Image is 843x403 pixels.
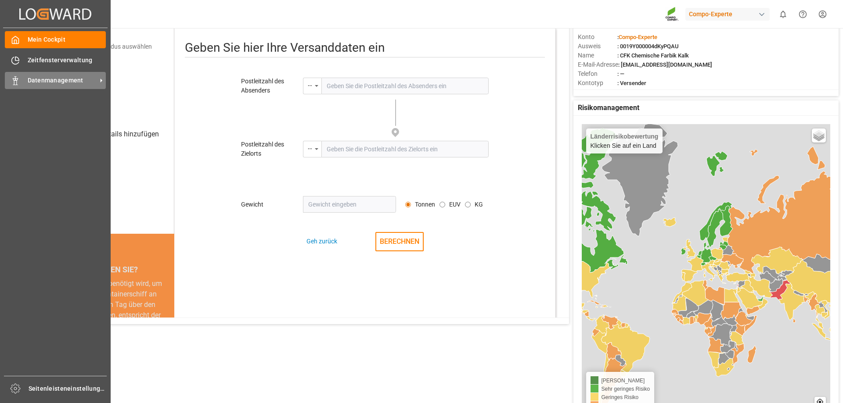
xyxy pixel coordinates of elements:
font: : — [617,71,624,77]
font: E-Mail-Adresse [578,61,618,68]
font: Zeitfensterverwaltung [28,57,93,64]
font: Name [578,52,594,59]
img: Screenshot%202023-09-29%20at%2010.02.21.png_1712312052.png [665,7,679,22]
font: Risikomanagement [578,103,639,112]
font: Kontotyp [578,79,603,86]
button: zeige 0 neue Benachrichtigungen [773,4,793,24]
font: Versanddetails hinzufügen [76,130,159,138]
font: Konto [578,33,594,40]
font: Tonnen [415,201,435,208]
font: BERECHNEN [380,237,419,246]
div: Menü-Schaltfläche [303,141,321,157]
font: Ausweis [578,43,601,50]
font: : [617,34,619,40]
font: Seitenleisteneinstellungen [29,385,108,392]
input: Geben Sie die Postleitzahl des Zielorts ein [321,141,489,157]
input: Durchschnittliches Behältergewicht [405,202,411,207]
font: Datenmanagement [28,77,83,84]
button: Compo-Experte [685,6,773,22]
font: WUSSTEN SIE? [84,265,138,274]
font: EUV [449,201,461,208]
font: -- [308,146,312,152]
font: : 0019Y000004dKyPQAU [617,43,679,50]
font: KG [475,201,483,208]
font: Geringes Risiko [602,394,639,400]
font: Sehr geringes Risiko [602,386,650,392]
div: Menü-Schaltfläche [303,78,321,94]
font: Länderrisikobewertung [591,133,659,140]
font: Geben Sie hier Ihre Versanddaten ein [185,40,385,55]
font: Transportmodus auswählen [75,43,152,50]
input: Geben Sie die Postleitzahl des Absenders ein [321,78,489,94]
font: Die Energie, die benötigt wird, um ein großes Containerschiff an einem einzigen Tag über den Ozea... [59,279,162,361]
button: Menü öffnen [303,141,321,157]
input: Durchschnittliches Behältergewicht [465,202,471,207]
font: Telefon [578,70,598,77]
font: Geh zurück [306,238,337,245]
font: : Versender [617,80,646,86]
font: Compo-Experte [619,34,657,40]
button: Menü öffnen [303,78,321,94]
a: Zeitfensterverwaltung [5,51,106,68]
button: nächste Folie / nächstes Element [162,278,174,373]
button: Hilfecenter [793,4,813,24]
a: Mein Cockpit [5,31,106,48]
font: Gewicht [241,201,263,208]
button: BERECHNEN [375,232,424,251]
font: : [EMAIL_ADDRESS][DOMAIN_NAME] [618,61,712,68]
font: Postleitzahl des Zielorts [241,141,285,157]
font: Mein Cockpit [28,36,65,43]
font: Compo-Experte [689,11,732,18]
font: [PERSON_NAME] [602,378,645,384]
a: Ebenen [812,128,826,143]
font: -- [308,82,312,89]
input: Gewicht eingeben [303,196,396,213]
font: Postleitzahl des Absenders [241,78,285,94]
font: : CFK Chemische Farbik Kalk [617,52,689,59]
input: Durchschnittliches Behältergewicht [440,202,445,207]
font: Klicken Sie auf ein Land [591,142,656,149]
